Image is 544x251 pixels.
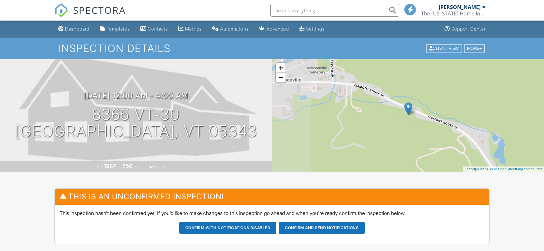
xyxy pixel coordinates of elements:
[276,73,286,82] a: Zoom out
[179,222,277,234] button: Confirm with notifications disabled
[138,23,171,35] a: Contacts
[122,163,133,169] div: 756
[73,3,126,17] span: SPECTORA
[134,164,143,169] span: sq. ft.
[257,23,292,35] a: Advanced
[55,189,489,204] h3: This is an Unconfirmed Inspection!
[210,23,251,35] a: Automations (Basic)
[107,26,130,31] div: Templates
[176,23,204,35] a: Metrics
[54,3,69,17] img: The Best Home Inspection Software - Spectora
[494,167,542,171] a: © OpenStreetMap contributors
[276,63,286,73] a: Zoom in
[464,167,475,171] a: Leaflet
[463,166,544,172] div: |
[220,26,249,31] div: Automations
[442,23,488,35] a: Support Center
[97,23,133,35] a: Templates
[279,222,365,234] button: Confirm and send notifications
[154,164,172,169] span: basement
[464,44,485,53] div: More
[54,9,126,22] a: SPECTORA
[426,46,464,50] a: Client View
[267,26,289,31] div: Advanced
[15,106,257,140] h1: 8365 VT-30 [GEOGRAPHIC_DATA], VT 05343
[65,26,89,31] div: Dashboard
[60,210,484,217] p: This inspection hasn't been confirmed yet. If you'd like to make changes to this inspection go ah...
[426,44,462,53] div: Client View
[451,26,486,31] div: Support Center
[84,91,188,100] h3: [DATE] 12:00 am - 4:00 am
[185,26,202,31] div: Metrics
[439,4,481,10] div: [PERSON_NAME]
[59,43,485,54] h1: Inspection Details
[270,4,399,17] input: Search everything...
[421,10,485,17] div: The Vermont Home Inspection Company LLC
[297,23,327,35] a: Settings
[104,163,116,169] div: 1967
[96,164,103,169] span: Built
[476,167,493,171] a: © MapTiler
[148,26,168,31] div: Contacts
[56,23,92,35] a: Dashboard
[306,26,325,31] div: Settings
